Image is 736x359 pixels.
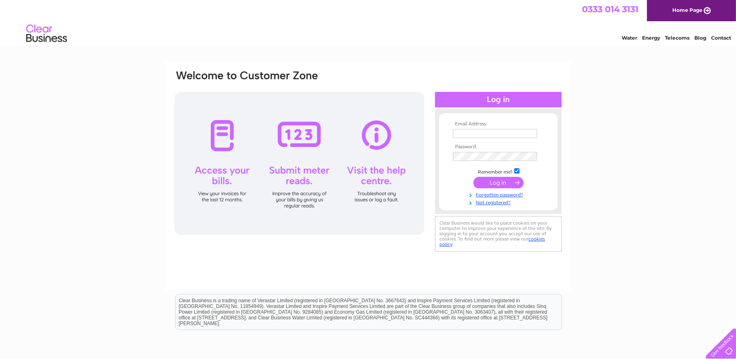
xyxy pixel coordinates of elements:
[665,35,689,41] a: Telecoms
[622,35,637,41] a: Water
[451,121,546,127] th: Email Address:
[26,21,67,46] img: logo.png
[473,177,524,188] input: Submit
[435,216,562,252] div: Clear Business would like to place cookies on your computer to improve your experience of the sit...
[694,35,706,41] a: Blog
[439,236,545,247] a: cookies policy
[711,35,731,41] a: Contact
[453,190,546,198] a: Forgotten password?
[451,167,546,175] td: Remember me?
[453,198,546,206] a: Not registered?
[642,35,660,41] a: Energy
[451,144,546,150] th: Password:
[582,4,638,14] a: 0333 014 3131
[176,4,562,40] div: Clear Business is a trading name of Verastar Limited (registered in [GEOGRAPHIC_DATA] No. 3667643...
